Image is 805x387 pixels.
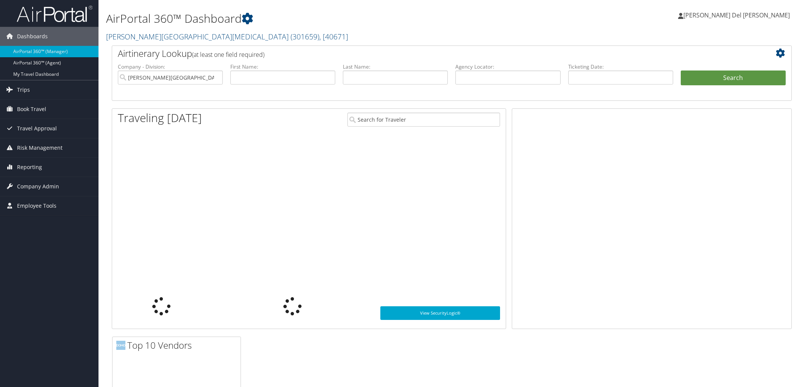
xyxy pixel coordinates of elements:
label: First Name: [230,63,335,71]
label: Company - Division: [118,63,223,71]
button: Search [681,71,786,86]
span: Book Travel [17,100,46,119]
h2: Airtinerary Lookup [118,47,729,60]
span: (at least one field required) [192,50,264,59]
a: View SecurityLogic® [380,306,500,320]
span: Reporting [17,158,42,177]
img: airportal-logo.png [17,5,92,23]
h1: AirPortal 360™ Dashboard [106,11,567,27]
span: Travel Approval [17,119,57,138]
span: Company Admin [17,177,59,196]
span: Employee Tools [17,196,56,215]
label: Last Name: [343,63,448,71]
a: [PERSON_NAME] Del [PERSON_NAME] [678,4,797,27]
span: Dashboards [17,27,48,46]
span: ( 301659 ) [291,31,319,42]
h1: Traveling [DATE] [118,110,202,126]
span: [PERSON_NAME] Del [PERSON_NAME] [683,11,790,19]
label: Ticketing Date: [568,63,673,71]
span: Risk Management [17,138,63,157]
h2: Top 10 Vendors [116,339,241,352]
input: Search for Traveler [347,113,500,127]
label: Agency Locator: [455,63,560,71]
a: [PERSON_NAME][GEOGRAPHIC_DATA][MEDICAL_DATA] [106,31,348,42]
span: , [ 40671 ] [319,31,348,42]
span: Trips [17,80,30,99]
img: domo-logo.png [116,341,125,350]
